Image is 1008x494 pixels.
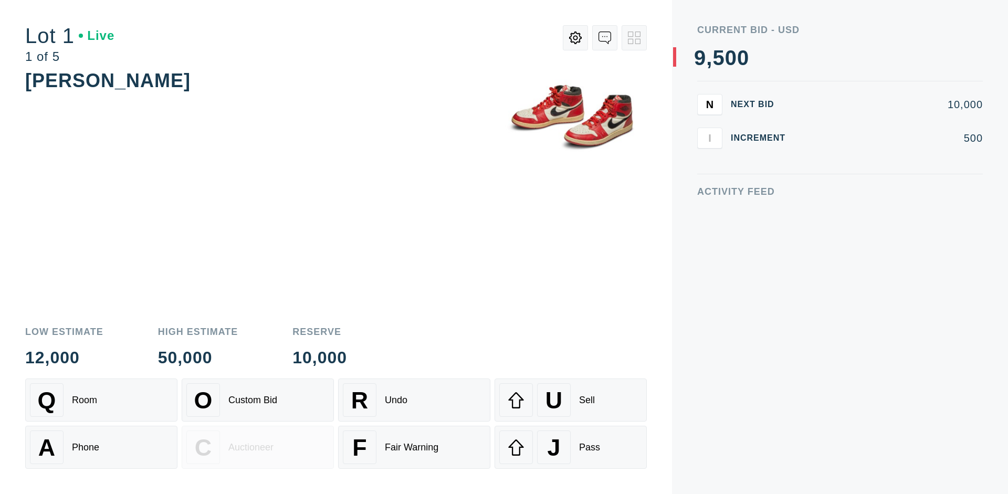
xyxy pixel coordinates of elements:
[697,94,722,115] button: N
[545,387,562,414] span: U
[158,327,238,337] div: High Estimate
[694,47,706,68] div: 9
[25,349,103,366] div: 12,000
[195,434,212,461] span: C
[706,47,712,257] div: ,
[25,379,177,422] button: QRoom
[228,395,277,406] div: Custom Bid
[697,128,722,149] button: I
[182,426,334,469] button: CAuctioneer
[802,99,983,110] div: 10,000
[25,327,103,337] div: Low Estimate
[706,98,713,110] span: N
[38,434,55,461] span: A
[708,132,711,144] span: I
[182,379,334,422] button: OCustom Bid
[338,426,490,469] button: FFair Warning
[385,395,407,406] div: Undo
[228,442,274,453] div: Auctioneer
[338,379,490,422] button: RUndo
[194,387,213,414] span: O
[25,25,114,46] div: Lot 1
[495,379,647,422] button: USell
[38,387,56,414] span: Q
[697,25,983,35] div: Current Bid - USD
[25,426,177,469] button: APhone
[697,187,983,196] div: Activity Feed
[712,47,724,68] div: 5
[802,133,983,143] div: 500
[495,426,647,469] button: JPass
[72,442,99,453] div: Phone
[385,442,438,453] div: Fair Warning
[158,349,238,366] div: 50,000
[25,50,114,63] div: 1 of 5
[79,29,114,42] div: Live
[737,47,749,68] div: 0
[731,100,794,109] div: Next Bid
[547,434,560,461] span: J
[25,70,191,91] div: [PERSON_NAME]
[352,434,366,461] span: F
[579,395,595,406] div: Sell
[72,395,97,406] div: Room
[292,349,347,366] div: 10,000
[351,387,368,414] span: R
[731,134,794,142] div: Increment
[725,47,737,68] div: 0
[292,327,347,337] div: Reserve
[579,442,600,453] div: Pass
